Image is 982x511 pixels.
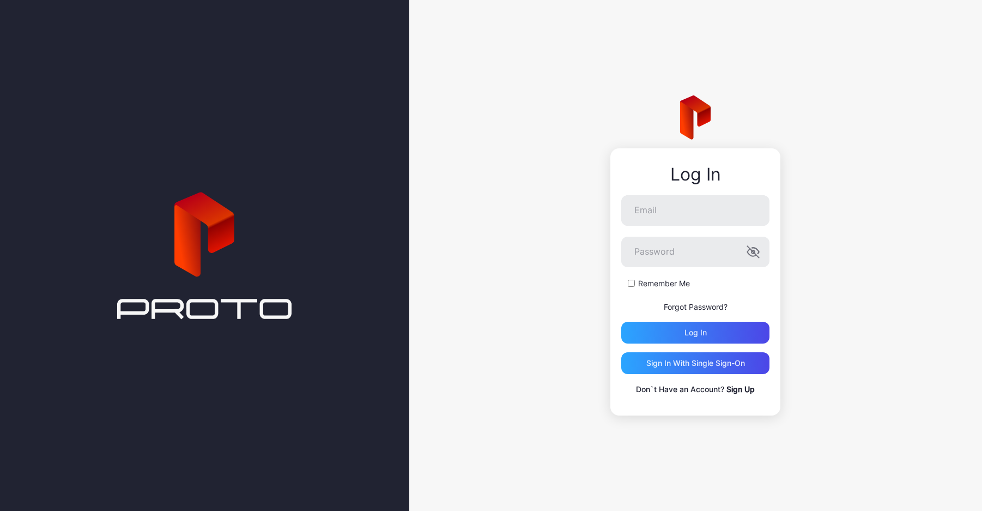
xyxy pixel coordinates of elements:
button: Sign in With Single Sign-On [621,352,769,374]
a: Sign Up [726,384,755,394]
button: Password [747,245,760,258]
div: Log in [684,328,707,337]
button: Log in [621,322,769,344]
div: Sign in With Single Sign-On [646,359,745,368]
a: Forgot Password? [664,302,728,311]
label: Remember Me [638,278,690,289]
input: Email [621,195,769,226]
div: Log In [621,165,769,184]
p: Don`t Have an Account? [621,383,769,396]
input: Password [621,237,769,267]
